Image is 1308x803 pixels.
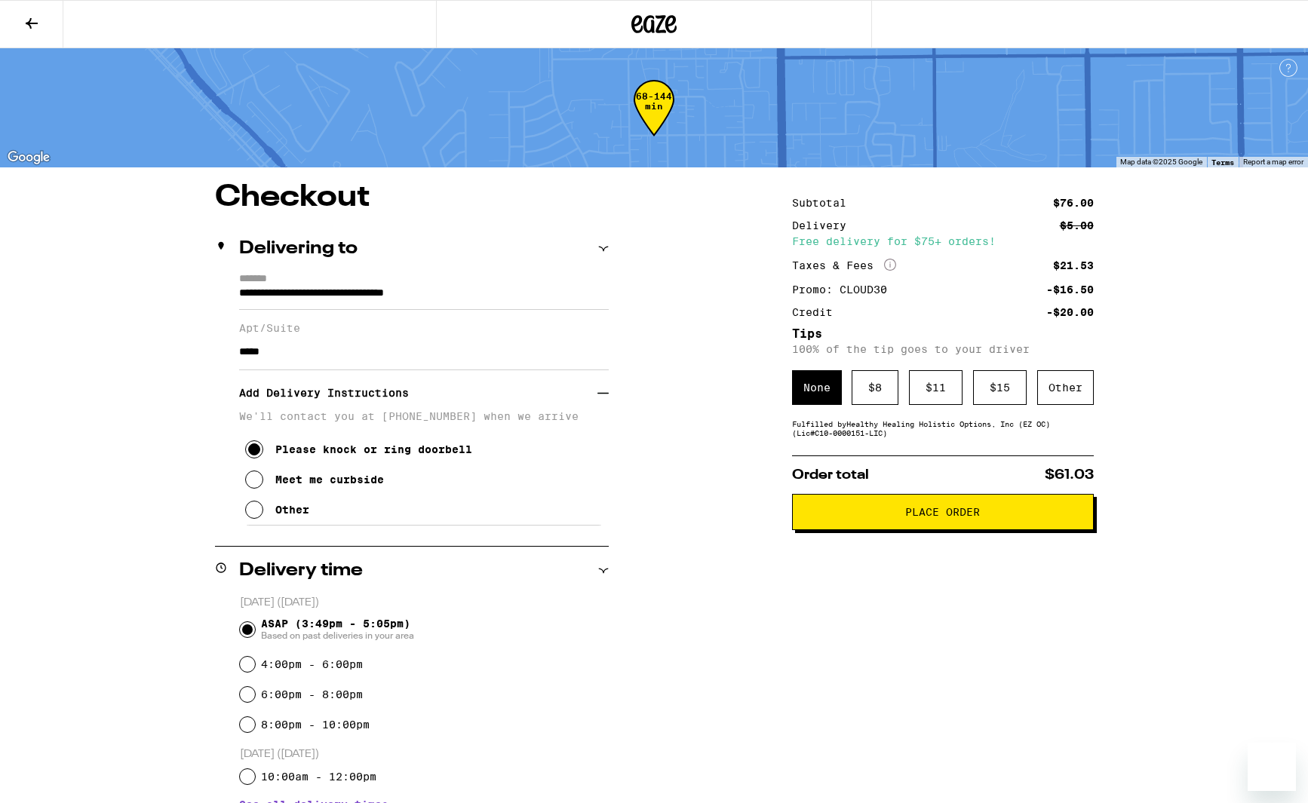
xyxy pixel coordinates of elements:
h3: Add Delivery Instructions [239,375,597,410]
label: 6:00pm - 8:00pm [261,688,363,700]
div: $21.53 [1053,260,1094,271]
div: None [792,370,842,405]
label: 8:00pm - 10:00pm [261,719,370,731]
h2: Delivery time [239,562,363,580]
div: 68-144 min [634,91,674,148]
div: Other [275,504,309,516]
img: Google [4,148,54,167]
span: Place Order [905,507,980,517]
span: $61.03 [1045,468,1094,482]
a: Open this area in Google Maps (opens a new window) [4,148,54,167]
h2: Delivering to [239,240,358,258]
div: $76.00 [1053,198,1094,208]
label: Apt/Suite [239,322,609,334]
p: [DATE] ([DATE]) [240,747,609,762]
button: Place Order [792,494,1094,530]
div: Credit [792,307,843,317]
div: $ 15 [973,370,1027,405]
p: We'll contact you at [PHONE_NUMBER] when we arrive [239,410,609,422]
div: Taxes & Fees [792,259,896,272]
span: Based on past deliveries in your area [261,630,414,642]
div: Subtotal [792,198,857,208]
div: Promo: CLOUD30 [792,284,898,295]
span: ASAP (3:49pm - 5:05pm) [261,618,414,642]
div: -$16.50 [1046,284,1094,295]
span: Order total [792,468,869,482]
button: Please knock or ring doorbell [245,434,472,464]
div: $ 11 [909,370,963,405]
div: -$20.00 [1046,307,1094,317]
label: 10:00am - 12:00pm [261,771,376,783]
div: $5.00 [1060,220,1094,231]
div: Fulfilled by Healthy Healing Holistic Options, Inc (EZ OC) (Lic# C10-0000151-LIC ) [792,419,1094,437]
p: 100% of the tip goes to your driver [792,343,1094,355]
a: Terms [1211,158,1234,167]
div: $ 8 [852,370,898,405]
p: [DATE] ([DATE]) [240,596,609,610]
h5: Tips [792,328,1094,340]
div: Free delivery for $75+ orders! [792,236,1094,247]
div: Delivery [792,220,857,231]
div: Please knock or ring doorbell [275,443,472,455]
iframe: Button to launch messaging window, conversation in progress [1248,743,1296,791]
button: Other [245,495,309,525]
div: Other [1037,370,1094,405]
button: Meet me curbside [245,464,384,495]
h1: Checkout [215,182,609,213]
label: 4:00pm - 6:00pm [261,658,363,670]
a: Report a map error [1243,158,1303,166]
span: Map data ©2025 Google [1120,158,1202,166]
div: Meet me curbside [275,474,384,486]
